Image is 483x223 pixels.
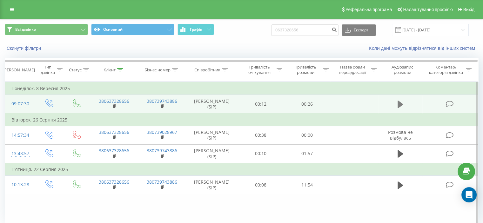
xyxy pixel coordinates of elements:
[463,7,474,12] span: Вихід
[271,24,339,36] input: Пошук за номером
[15,27,36,32] span: Всі дзвінки
[342,24,376,36] button: Експорт
[11,148,28,160] div: 13:43:57
[186,144,238,163] td: [PERSON_NAME] (SIP)
[369,45,478,51] a: Коли дані можуть відрізнятися вiд інших систем
[345,7,392,12] span: Реферальна програма
[284,176,330,194] td: 11:54
[461,187,477,202] div: Open Intercom Messenger
[244,64,275,75] div: Тривалість очікування
[388,129,413,141] span: Розмова не відбулась
[147,179,177,185] a: 380739743886
[186,176,238,194] td: [PERSON_NAME] (SIP)
[238,95,284,114] td: 00:12
[91,24,174,35] button: Основний
[336,64,369,75] div: Назва схеми переадресації
[403,7,453,12] span: Налаштування профілю
[3,67,35,73] div: [PERSON_NAME]
[284,126,330,144] td: 00:00
[186,126,238,144] td: [PERSON_NAME] (SIP)
[194,67,220,73] div: Співробітник
[11,98,28,110] div: 09:07:30
[5,45,44,51] button: Скинути фільтри
[147,98,177,104] a: 380739743886
[238,176,284,194] td: 00:08
[99,98,129,104] a: 380637328656
[40,64,55,75] div: Тип дзвінка
[147,129,177,135] a: 380739028967
[284,95,330,114] td: 00:26
[178,24,214,35] button: Графік
[144,67,171,73] div: Бізнес номер
[99,129,129,135] a: 380637328656
[104,67,116,73] div: Клієнт
[99,179,129,185] a: 380637328656
[427,64,464,75] div: Коментар/категорія дзвінка
[190,27,202,32] span: Графік
[290,64,321,75] div: Тривалість розмови
[11,129,28,141] div: 14:57:34
[147,148,177,154] a: 380739743886
[384,64,421,75] div: Аудіозапис розмови
[99,148,129,154] a: 380637328656
[238,126,284,144] td: 00:38
[5,82,478,95] td: Понеділок, 8 Вересня 2025
[186,95,238,114] td: [PERSON_NAME] (SIP)
[11,179,28,191] div: 10:13:28
[5,114,478,126] td: Вівторок, 26 Серпня 2025
[69,67,82,73] div: Статус
[238,144,284,163] td: 00:10
[5,24,88,35] button: Всі дзвінки
[5,163,478,176] td: П’ятниця, 22 Серпня 2025
[284,144,330,163] td: 01:57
